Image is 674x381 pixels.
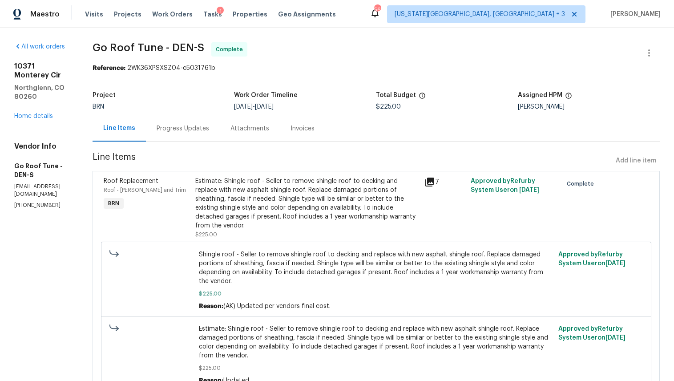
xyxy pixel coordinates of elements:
[607,10,661,19] span: [PERSON_NAME]
[199,324,553,360] span: Estimate: Shingle roof - Seller to remove shingle roof to decking and replace with new asphalt sh...
[199,289,553,298] span: $225.00
[217,7,224,16] div: 1
[203,11,222,17] span: Tasks
[93,153,612,169] span: Line Items
[14,44,65,50] a: All work orders
[93,92,116,98] h5: Project
[103,124,135,133] div: Line Items
[565,92,572,104] span: The hpm assigned to this work order.
[93,42,204,53] span: Go Roof Tune - DEN-S
[230,124,269,133] div: Attachments
[157,124,209,133] div: Progress Updates
[223,303,331,309] span: (AK) Updated per vendors final cost.
[255,104,274,110] span: [DATE]
[376,104,401,110] span: $225.00
[558,326,626,341] span: Approved by Refurby System User on
[234,92,298,98] h5: Work Order Timeline
[199,303,223,309] span: Reason:
[199,364,553,373] span: $225.00
[93,65,125,71] b: Reference:
[14,142,71,151] h4: Vendor Info
[395,10,565,19] span: [US_STATE][GEOGRAPHIC_DATA], [GEOGRAPHIC_DATA] + 3
[195,232,217,237] span: $225.00
[93,64,660,73] div: 2WK36XPSXSZ04-c5031761b
[567,179,597,188] span: Complete
[14,62,71,80] h2: 10371 Monterey Cir
[374,5,380,14] div: 56
[605,260,626,267] span: [DATE]
[152,10,193,19] span: Work Orders
[291,124,315,133] div: Invoices
[105,199,123,208] span: BRN
[14,183,71,198] p: [EMAIL_ADDRESS][DOMAIN_NAME]
[216,45,246,54] span: Complete
[233,10,267,19] span: Properties
[518,92,562,98] h5: Assigned HPM
[234,104,253,110] span: [DATE]
[234,104,274,110] span: -
[30,10,60,19] span: Maestro
[104,178,158,184] span: Roof Replacement
[14,162,71,179] h5: Go Roof Tune - DEN-S
[376,92,416,98] h5: Total Budget
[518,104,660,110] div: [PERSON_NAME]
[93,104,104,110] span: BRN
[278,10,336,19] span: Geo Assignments
[195,177,420,230] div: Estimate: Shingle roof - Seller to remove shingle roof to decking and replace with new asphalt sh...
[199,250,553,286] span: Shingle roof - Seller to remove shingle roof to decking and replace with new asphalt shingle roof...
[14,113,53,119] a: Home details
[419,92,426,104] span: The total cost of line items that have been proposed by Opendoor. This sum includes line items th...
[85,10,103,19] span: Visits
[104,187,186,193] span: Roof - [PERSON_NAME] and Trim
[14,83,71,101] h5: Northglenn, CO 80260
[424,177,465,187] div: 7
[519,187,539,193] span: [DATE]
[605,335,626,341] span: [DATE]
[114,10,141,19] span: Projects
[558,251,626,267] span: Approved by Refurby System User on
[471,178,539,193] span: Approved by Refurby System User on
[14,202,71,209] p: [PHONE_NUMBER]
